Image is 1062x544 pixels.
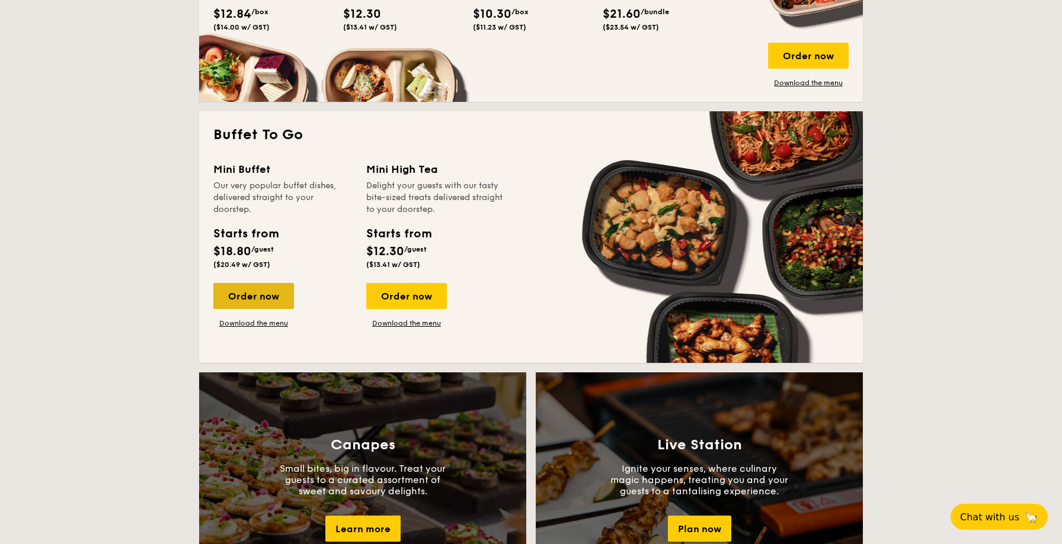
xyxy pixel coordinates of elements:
span: $12.30 [366,244,404,259]
span: /guest [251,245,274,253]
h3: Canapes [331,437,395,453]
span: /guest [404,245,427,253]
span: ($23.54 w/ GST) [603,23,659,31]
span: 🦙 [1024,510,1038,524]
button: Chat with us🦙 [951,504,1048,530]
p: Ignite your senses, where culinary magic happens, treating you and your guests to a tantalising e... [610,463,788,497]
span: $21.60 [603,7,641,21]
span: ($11.23 w/ GST) [473,23,526,31]
div: Order now [768,43,849,69]
div: Order now [213,283,294,309]
span: /box [511,8,529,16]
div: Starts from [366,225,431,243]
span: ($14.00 w/ GST) [213,23,270,31]
div: Mini Buffet [213,161,352,178]
div: Mini High Tea [366,161,505,178]
span: $12.84 [213,7,251,21]
span: Chat with us [960,511,1019,523]
span: $18.80 [213,244,251,259]
h2: Buffet To Go [213,125,849,144]
div: Starts from [213,225,278,243]
span: ($13.41 w/ GST) [366,260,420,269]
span: ($20.49 w/ GST) [213,260,270,269]
h3: Live Station [657,437,742,453]
a: Download the menu [213,318,294,328]
span: /box [251,8,268,16]
div: Plan now [668,516,731,542]
div: Order now [366,283,447,309]
div: Learn more [325,516,401,542]
a: Download the menu [366,318,447,328]
span: $12.30 [343,7,381,21]
span: /bundle [641,8,669,16]
span: $10.30 [473,7,511,21]
div: Delight your guests with our tasty bite-sized treats delivered straight to your doorstep. [366,180,505,215]
div: Our very popular buffet dishes, delivered straight to your doorstep. [213,180,352,215]
p: Small bites, big in flavour. Treat your guests to a curated assortment of sweet and savoury delig... [274,463,452,497]
a: Download the menu [768,78,849,88]
span: ($13.41 w/ GST) [343,23,397,31]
